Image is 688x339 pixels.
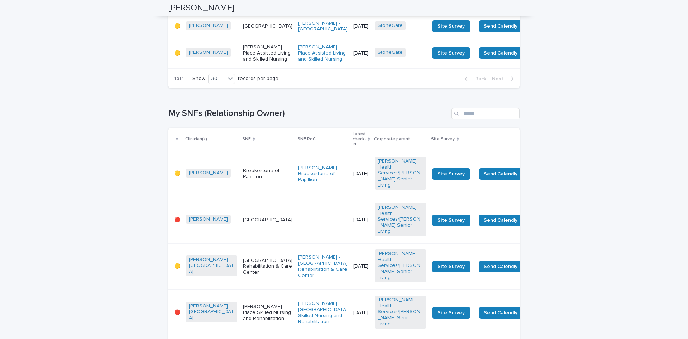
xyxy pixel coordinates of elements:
p: [GEOGRAPHIC_DATA] [243,217,292,223]
a: [PERSON_NAME] [189,170,228,176]
p: [DATE] [353,23,369,29]
button: Send Calendly [479,261,522,272]
tr: 🔴[PERSON_NAME][GEOGRAPHIC_DATA] [PERSON_NAME] Place Skilled Nursing and Rehabilitation[PERSON_NAM... [168,289,575,336]
p: [DATE] [353,50,369,56]
button: Send Calendly [479,168,522,180]
span: Site Survey [438,218,465,223]
p: 1 of 1 [168,70,190,88]
p: [PERSON_NAME] Place Assisted Living and Skilled Nursing [243,44,292,62]
p: 🟡 [174,171,180,177]
p: 🔴 [174,217,180,223]
span: Send Calendly [484,50,517,57]
button: Send Calendly [479,215,522,226]
input: Search [451,108,520,119]
p: Site Survey [431,135,455,143]
a: [PERSON_NAME] - [GEOGRAPHIC_DATA] [298,20,348,33]
a: [PERSON_NAME][GEOGRAPHIC_DATA] Skilled Nursing and Rehabilitation [298,301,348,325]
a: Site Survey [432,47,470,59]
button: Back [459,76,489,82]
p: [DATE] [353,217,369,223]
span: Send Calendly [484,217,517,224]
p: Corporate parent [374,135,410,143]
p: 🟡 [174,50,180,56]
a: StoneGate [378,50,403,56]
a: [PERSON_NAME] Health Services/[PERSON_NAME] Senior Living [378,251,423,281]
span: Send Calendly [484,23,517,30]
tr: 🟡[PERSON_NAME] [PERSON_NAME] Place Assisted Living and Skilled Nursing[PERSON_NAME] Place Assiste... [168,38,575,68]
h2: [PERSON_NAME] [168,3,234,13]
p: 🟡 [174,23,180,29]
h1: My SNFs (Relationship Owner) [168,108,449,119]
a: Site Survey [432,261,470,272]
a: [PERSON_NAME][GEOGRAPHIC_DATA] [189,303,234,321]
a: [PERSON_NAME] - [GEOGRAPHIC_DATA] Rehabilitation & Care Center [298,254,348,278]
p: Clinician(s) [185,135,207,143]
span: Send Calendly [484,309,517,316]
p: [DATE] [353,263,369,269]
tr: 🟡[PERSON_NAME] [GEOGRAPHIC_DATA][PERSON_NAME] - [GEOGRAPHIC_DATA] [DATE]StoneGate Site SurveySend... [168,14,575,38]
button: Send Calendly [479,47,522,59]
div: 30 [209,75,226,83]
a: [PERSON_NAME] Health Services/[PERSON_NAME] Senior Living [378,158,423,188]
tr: 🟡[PERSON_NAME][GEOGRAPHIC_DATA] [GEOGRAPHIC_DATA] Rehabilitation & Care Center[PERSON_NAME] - [GE... [168,243,575,289]
span: Site Survey [438,24,465,29]
a: Site Survey [432,20,470,32]
span: Site Survey [438,264,465,269]
a: [PERSON_NAME] Health Services/[PERSON_NAME] Senior Living [378,297,423,327]
p: Brookestone of Papillion [243,168,292,180]
p: records per page [238,76,278,82]
button: Next [489,76,520,82]
a: [PERSON_NAME] [189,216,228,222]
a: [PERSON_NAME] - Brookestone of Papillion [298,165,348,183]
p: 🟡 [174,263,180,269]
a: Site Survey [432,307,470,319]
a: [PERSON_NAME][GEOGRAPHIC_DATA] [189,257,234,275]
a: [PERSON_NAME] [189,23,228,29]
p: - [298,217,348,223]
a: [PERSON_NAME] Health Services/[PERSON_NAME] Senior Living [378,204,423,235]
span: Site Survey [438,51,465,56]
p: SNF PoC [297,135,316,143]
a: Site Survey [432,168,470,180]
p: [GEOGRAPHIC_DATA] [243,23,292,29]
p: [DATE] [353,171,369,177]
button: Send Calendly [479,307,522,319]
a: [PERSON_NAME] [189,50,228,56]
p: [DATE] [353,310,369,316]
p: Show [192,76,205,82]
a: StoneGate [378,23,403,29]
span: Next [492,76,508,81]
p: Latest check-in [353,130,366,149]
p: [GEOGRAPHIC_DATA] Rehabilitation & Care Center [243,258,292,276]
tr: 🔴[PERSON_NAME] [GEOGRAPHIC_DATA]-[DATE][PERSON_NAME] Health Services/[PERSON_NAME] Senior Living ... [168,197,575,243]
tr: 🟡[PERSON_NAME] Brookestone of Papillion[PERSON_NAME] - Brookestone of Papillion [DATE][PERSON_NAM... [168,151,575,197]
span: Send Calendly [484,170,517,178]
span: Back [471,76,486,81]
p: 🔴 [174,310,180,316]
button: Send Calendly [479,20,522,32]
p: SNF [242,135,251,143]
span: Send Calendly [484,263,517,270]
a: [PERSON_NAME] Place Assisted Living and Skilled Nursing [298,44,348,62]
a: Site Survey [432,215,470,226]
span: Site Survey [438,310,465,315]
span: Site Survey [438,171,465,176]
p: [PERSON_NAME] Place Skilled Nursing and Rehabilitation [243,304,292,322]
